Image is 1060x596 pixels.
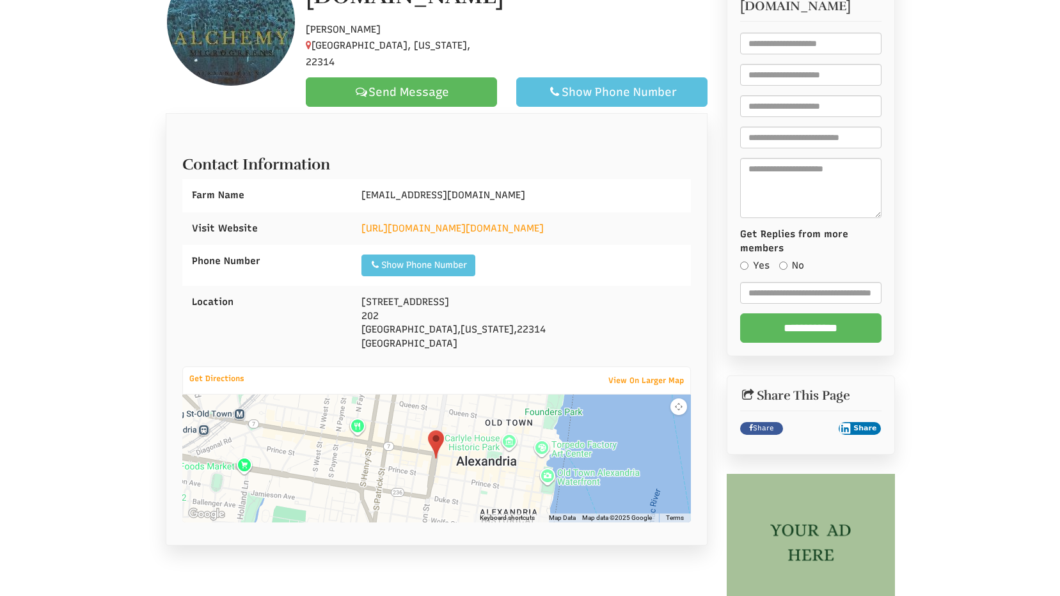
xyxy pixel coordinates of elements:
[480,514,535,522] button: Keyboard shortcuts
[370,259,467,272] div: Show Phone Number
[361,189,525,201] span: [EMAIL_ADDRESS][DOMAIN_NAME]
[740,422,783,435] a: Share
[186,506,228,522] a: Open this area in Google Maps (opens a new window)
[306,77,497,107] a: Send Message
[740,259,770,272] label: Yes
[183,371,251,386] a: Get Directions
[740,228,882,255] label: Get Replies from more members
[779,259,804,272] label: No
[361,296,449,308] span: [STREET_ADDRESS]
[352,286,691,360] div: 202 , , [GEOGRAPHIC_DATA]
[306,40,470,68] span: [GEOGRAPHIC_DATA], [US_STATE], 22314
[186,506,228,522] img: Google
[166,113,708,114] ul: Profile Tabs
[517,324,546,335] span: 22314
[666,514,684,522] a: Terms
[740,389,882,403] h2: Share This Page
[182,212,352,245] div: Visit Website
[602,372,690,389] a: View On Larger Map
[182,179,352,212] div: Farm Name
[182,150,692,173] h2: Contact Information
[361,223,544,234] a: [URL][DOMAIN_NAME][DOMAIN_NAME]
[740,262,748,270] input: Yes
[361,324,457,335] span: [GEOGRAPHIC_DATA]
[839,422,882,435] button: Share
[182,286,352,318] div: Location
[182,245,352,278] div: Phone Number
[306,24,381,35] span: [PERSON_NAME]
[779,262,787,270] input: No
[527,84,697,100] div: Show Phone Number
[670,398,687,415] button: Map camera controls
[549,514,576,522] button: Map Data
[461,324,514,335] span: [US_STATE]
[582,514,652,522] span: Map data ©2025 Google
